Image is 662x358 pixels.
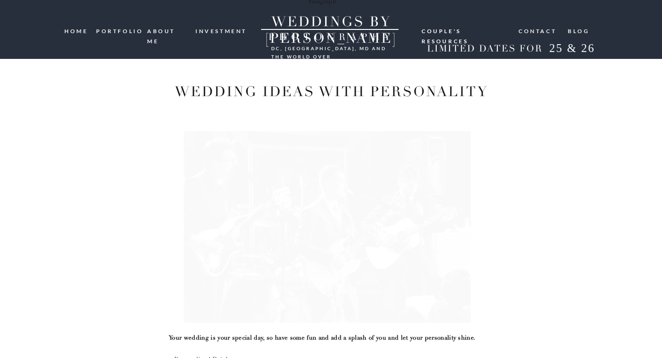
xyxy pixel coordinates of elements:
[147,26,189,35] a: ABOUT ME
[271,44,389,52] h3: DC, [GEOGRAPHIC_DATA], md and the world over
[64,26,90,35] a: HOME
[568,26,590,35] a: blog
[195,26,248,35] a: investment
[247,14,415,30] a: WEDDINGS BY [PERSON_NAME]
[96,26,140,35] a: portfolio
[423,43,546,55] h2: LIMITED DATES FOR
[519,26,557,35] a: Contact
[169,334,475,341] b: Your wedding is your special day, so have some fun and add a splash of you and let your personali...
[173,84,489,135] h1: wedding ideas with personality
[422,26,510,34] a: Couple's resources
[542,41,602,58] h2: 25 & 26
